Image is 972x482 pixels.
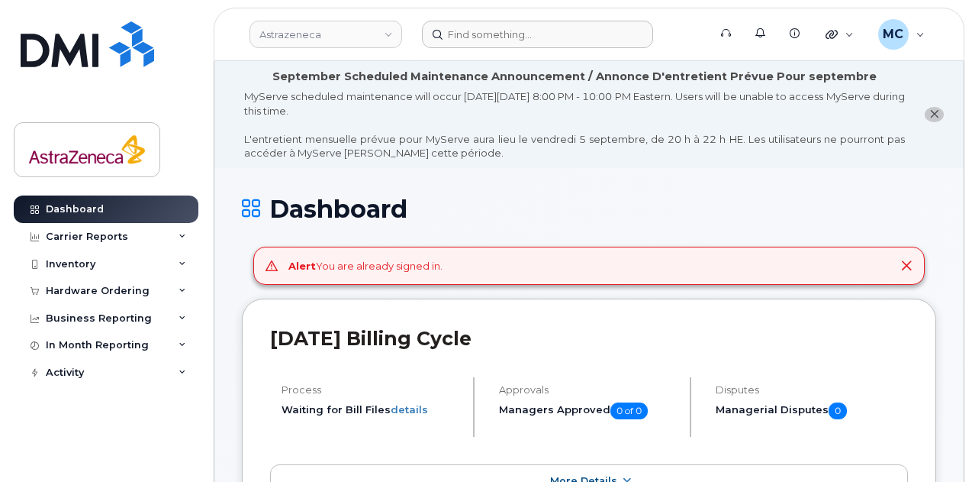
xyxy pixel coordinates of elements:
h4: Process [282,384,460,396]
h4: Disputes [716,384,908,396]
span: 0 of 0 [610,403,648,419]
h2: [DATE] Billing Cycle [270,327,908,350]
strong: Alert [288,260,316,272]
li: Waiting for Bill Files [282,403,460,417]
div: September Scheduled Maintenance Announcement / Annonce D'entretient Prévue Pour septembre [272,69,877,85]
div: MyServe scheduled maintenance will occur [DATE][DATE] 8:00 PM - 10:00 PM Eastern. Users will be u... [244,89,905,160]
h1: Dashboard [242,196,936,222]
h5: Managerial Disputes [716,403,908,419]
span: 0 [829,403,847,419]
div: You are already signed in. [288,259,443,273]
button: close notification [925,107,944,123]
h5: Managers Approved [499,403,678,419]
h4: Approvals [499,384,678,396]
a: details [391,403,428,416]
